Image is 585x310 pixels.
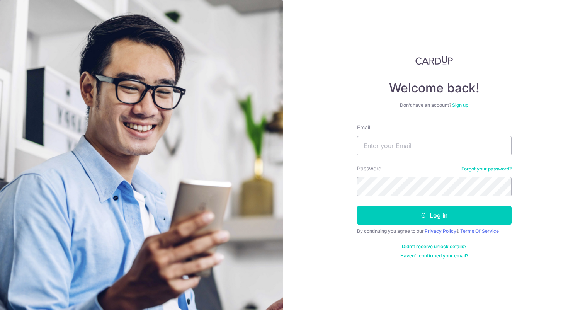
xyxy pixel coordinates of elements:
[415,56,453,65] img: CardUp Logo
[461,166,512,172] a: Forgot your password?
[460,228,499,234] a: Terms Of Service
[357,165,382,172] label: Password
[357,124,370,131] label: Email
[357,136,512,155] input: Enter your Email
[357,80,512,96] h4: Welcome back!
[357,206,512,225] button: Log in
[357,228,512,234] div: By continuing you agree to our &
[425,228,456,234] a: Privacy Policy
[400,253,468,259] a: Haven't confirmed your email?
[452,102,468,108] a: Sign up
[402,244,466,250] a: Didn't receive unlock details?
[357,102,512,108] div: Don’t have an account?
